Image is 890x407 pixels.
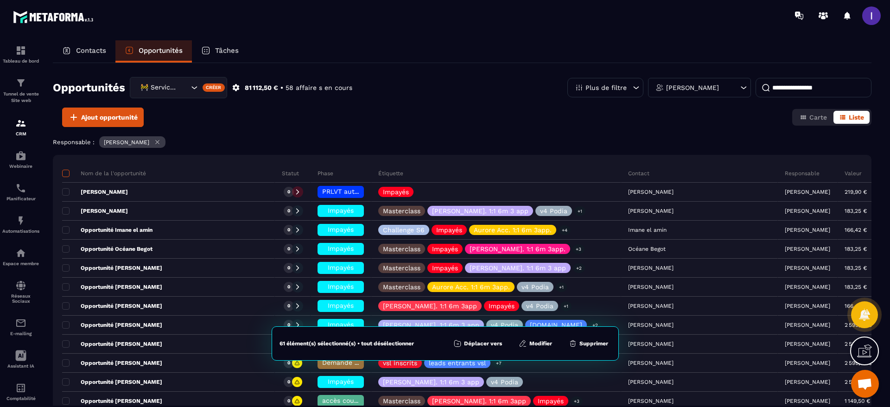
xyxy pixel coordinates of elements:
[328,378,354,385] span: Impayés
[287,189,290,195] p: 0
[76,46,106,55] p: Contacts
[538,398,564,404] p: Impayés
[328,264,354,271] span: Impayés
[589,320,601,330] p: +2
[436,227,462,233] p: Impayés
[115,40,192,63] a: Opportunités
[245,83,278,92] p: 81 112,50 €
[560,301,572,311] p: +1
[470,265,566,271] p: [PERSON_NAME]. 1:1 6m 3 app
[559,225,571,235] p: +4
[62,302,162,310] p: Opportunité [PERSON_NAME]
[15,77,26,89] img: formation
[287,246,290,252] p: 0
[845,379,872,385] p: 2 599,00 €
[322,359,426,366] span: Demande de rétractation/report
[474,227,552,233] p: Aurore Acc. 1:1 6m 3app.
[2,164,39,169] p: Webinaire
[491,379,518,385] p: v4 Podia
[318,170,333,177] p: Phase
[62,283,162,291] p: Opportunité [PERSON_NAME]
[287,379,290,385] p: 0
[573,263,585,273] p: +2
[286,83,352,92] p: 58 affaire s en cours
[845,284,867,290] p: 183,25 €
[383,303,477,309] p: [PERSON_NAME]. 1:1 6m 3app
[785,398,830,404] p: [PERSON_NAME]
[287,284,290,290] p: 0
[287,322,290,328] p: 0
[2,261,39,266] p: Espace membre
[516,339,555,348] button: Modifier
[15,248,26,259] img: automations
[2,229,39,234] p: Automatisations
[62,397,162,405] p: Opportunité [PERSON_NAME]
[138,83,179,93] span: 🚧 Service Client
[2,293,39,304] p: Réseaux Sociaux
[15,215,26,226] img: automations
[139,46,183,55] p: Opportunités
[62,321,162,329] p: Opportunité [PERSON_NAME]
[287,303,290,309] p: 0
[383,208,420,214] p: Masterclass
[785,246,830,252] p: [PERSON_NAME]
[383,246,420,252] p: Masterclass
[845,170,862,177] p: Valeur
[15,183,26,194] img: scheduler
[785,303,830,309] p: [PERSON_NAME]
[2,273,39,311] a: social-networksocial-networkRéseaux Sociaux
[2,396,39,401] p: Comptabilité
[282,170,299,177] p: Statut
[328,283,354,290] span: Impayés
[62,170,146,177] p: Nom de la l'opportunité
[328,207,354,214] span: Impayés
[571,396,583,406] p: +3
[179,83,189,93] input: Search for option
[287,208,290,214] p: 0
[328,226,354,233] span: Impayés
[62,207,128,215] p: [PERSON_NAME]
[280,340,414,347] div: 61 élément(s) sélectionné(s) • tout désélectionner
[2,343,39,375] a: Assistant IA
[215,46,239,55] p: Tâches
[845,398,870,404] p: 1 149,50 €
[785,284,830,290] p: [PERSON_NAME]
[845,189,867,195] p: 219,90 €
[383,398,420,404] p: Masterclass
[15,280,26,291] img: social-network
[2,70,39,111] a: formationformationTunnel de vente Site web
[432,208,528,214] p: [PERSON_NAME]. 1:1 6m 3 app
[845,322,872,328] p: 2 599,00 €
[287,227,290,233] p: 0
[53,139,95,146] p: Responsable :
[203,83,225,92] div: Créer
[287,398,290,404] p: 0
[849,114,864,121] span: Liste
[2,58,39,64] p: Tableau de bord
[383,265,420,271] p: Masterclass
[2,131,39,136] p: CRM
[62,188,128,196] p: [PERSON_NAME]
[521,284,549,290] p: v4 Podia
[15,318,26,329] img: email
[62,264,162,272] p: Opportunité [PERSON_NAME]
[429,360,486,366] p: leads entrants vsl
[785,189,830,195] p: [PERSON_NAME]
[2,38,39,70] a: formationformationTableau de bord
[328,321,354,328] span: Impayés
[378,170,403,177] p: Étiquette
[809,114,827,121] span: Carte
[574,206,585,216] p: +1
[794,111,833,124] button: Carte
[2,311,39,343] a: emailemailE-mailing
[62,378,162,386] p: Opportunité [PERSON_NAME]
[53,40,115,63] a: Contacts
[383,360,417,366] p: vsl inscrits
[566,339,611,348] button: Supprimer
[833,111,870,124] button: Liste
[845,208,867,214] p: 183,25 €
[62,226,153,234] p: Opportunité Imane el amin
[328,302,354,309] span: Impayés
[666,84,719,91] p: [PERSON_NAME]
[489,303,515,309] p: Impayés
